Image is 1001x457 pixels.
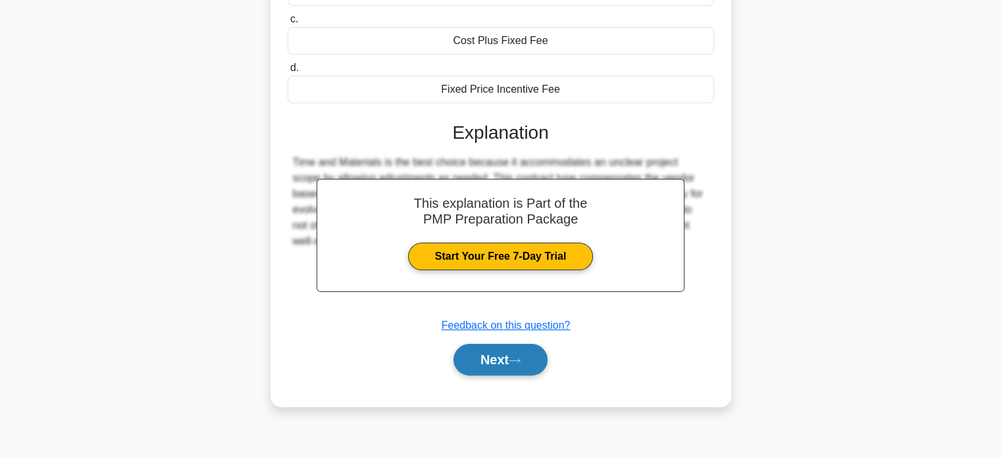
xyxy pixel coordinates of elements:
button: Next [453,344,548,375]
div: Cost Plus Fixed Fee [288,27,714,55]
a: Feedback on this question? [442,320,571,331]
div: Time and Materials is the best choice because it accommodates an unclear project scope by allowin... [293,155,709,249]
div: Fixed Price Incentive Fee [288,76,714,103]
a: Start Your Free 7-Day Trial [408,243,593,270]
span: c. [290,13,298,24]
span: d. [290,62,299,73]
h3: Explanation [295,122,706,144]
